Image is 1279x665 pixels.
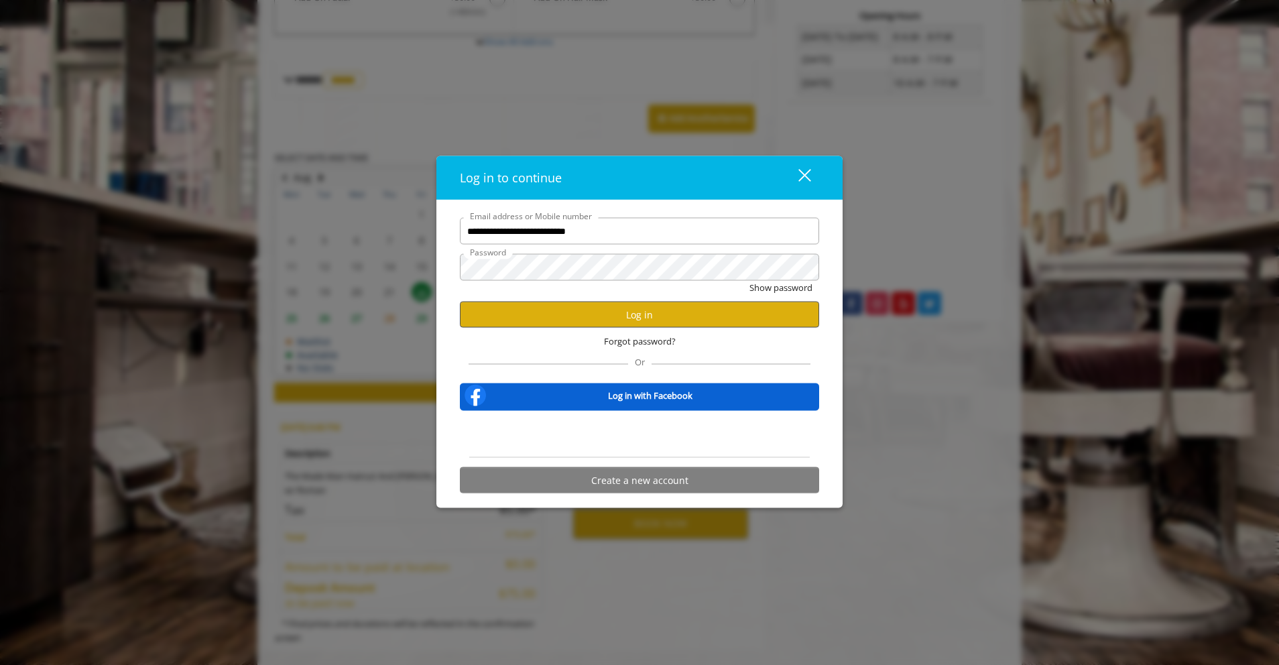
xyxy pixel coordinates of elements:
[463,210,599,223] label: Email address or Mobile number
[774,164,819,192] button: close dialog
[460,302,819,328] button: Log in
[604,335,676,349] span: Forgot password?
[783,168,810,188] div: close dialog
[462,382,489,409] img: facebook-logo
[628,356,652,368] span: Or
[460,467,819,493] button: Create a new account
[749,281,812,295] button: Show password
[460,254,819,281] input: Password
[608,388,692,402] b: Log in with Facebook
[460,170,562,186] span: Log in to continue
[544,420,735,449] iframe: Sign in with Google Button
[463,246,513,259] label: Password
[460,218,819,245] input: Email address or Mobile number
